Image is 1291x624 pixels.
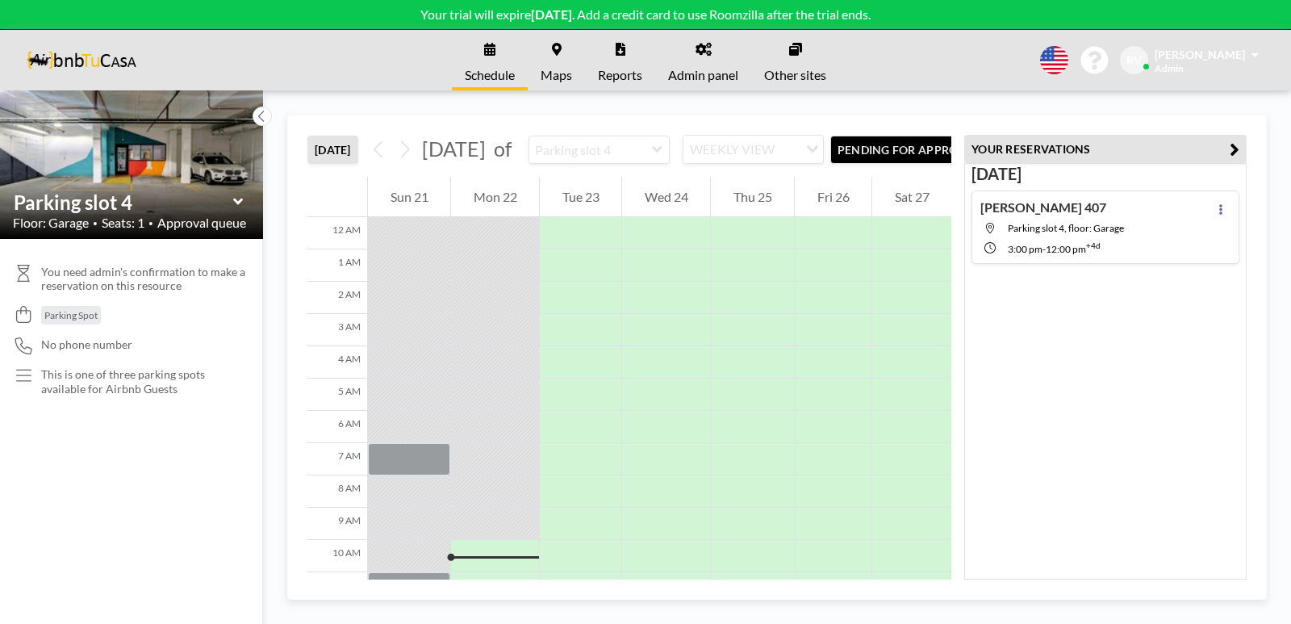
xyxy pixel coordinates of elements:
[451,177,539,217] div: Mon 22
[307,346,367,379] div: 4 AM
[1155,48,1245,61] span: [PERSON_NAME]
[307,136,358,164] button: [DATE]
[157,215,246,231] span: Approval queue
[465,69,515,82] span: Schedule
[1155,62,1184,74] span: Admin
[1046,243,1086,255] span: 12:00 PM
[14,191,233,214] input: Parking slot 4
[307,508,367,540] div: 9 AM
[683,136,823,163] div: Search for option
[687,139,778,160] span: WEEKLY VIEW
[872,177,951,217] div: Sat 27
[307,443,367,475] div: 7 AM
[779,139,796,160] input: Search for option
[307,411,367,443] div: 6 AM
[494,136,512,161] span: of
[307,572,367,605] div: 11 AM
[93,218,98,228] span: •
[711,177,794,217] div: Thu 25
[540,177,621,217] div: Tue 23
[422,136,486,161] span: [DATE]
[971,164,1239,184] h3: [DATE]
[795,177,871,217] div: Fri 26
[528,30,585,90] a: Maps
[307,282,367,314] div: 2 AM
[531,6,572,22] b: [DATE]
[1008,243,1042,255] span: 3:00 PM
[44,309,98,321] span: Parking Spot
[452,30,528,90] a: Schedule
[307,249,367,282] div: 1 AM
[655,30,751,90] a: Admin panel
[764,69,826,82] span: Other sites
[13,215,89,231] span: Floor: Garage
[307,314,367,346] div: 3 AM
[148,218,153,228] span: •
[1042,243,1046,255] span: -
[751,30,839,90] a: Other sites
[598,69,642,82] span: Reports
[307,540,367,572] div: 10 AM
[668,69,738,82] span: Admin panel
[41,367,231,396] p: This is one of three parking spots available for Airbnb Guests
[41,337,132,352] span: No phone number
[307,379,367,411] div: 5 AM
[529,136,653,163] input: Parking slot 4
[26,44,136,77] img: organization-logo
[1086,241,1101,250] sup: +4d
[1008,222,1124,234] span: Parking slot 4, floor: Garage
[980,199,1106,216] h4: [PERSON_NAME] 407
[102,215,144,231] span: Seats: 1
[307,217,367,249] div: 12 AM
[541,69,572,82] span: Maps
[368,177,450,217] div: Sun 21
[585,30,655,90] a: Reports
[1126,53,1142,68] span: RV
[307,475,367,508] div: 8 AM
[964,135,1247,163] button: YOUR RESERVATIONS
[41,265,250,293] span: You need admin's confirmation to make a reservation on this resource
[830,136,1010,164] button: PENDING FOR APPROVAL
[622,177,710,217] div: Wed 24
